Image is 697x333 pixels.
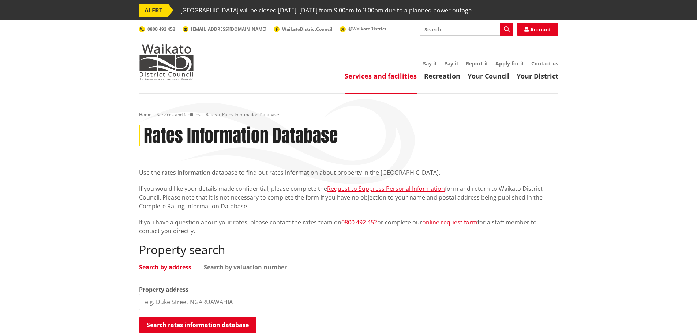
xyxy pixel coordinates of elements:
a: Your Council [468,72,509,80]
a: Contact us [531,60,558,67]
a: Services and facilities [345,72,417,80]
span: Rates Information Database [222,111,279,118]
a: Apply for it [495,60,524,67]
span: WaikatoDistrictCouncil [282,26,333,32]
span: [GEOGRAPHIC_DATA] will be closed [DATE], [DATE] from 9:00am to 3:00pm due to a planned power outage. [180,4,473,17]
a: Say it [423,60,437,67]
a: Report it [466,60,488,67]
a: Home [139,111,151,118]
a: Services and facilities [157,111,201,118]
a: online request form [422,218,477,226]
p: If you would like your details made confidential, please complete the form and return to Waikato ... [139,184,558,211]
a: 0800 492 452 [341,218,377,226]
a: [EMAIL_ADDRESS][DOMAIN_NAME] [183,26,266,32]
h2: Property search [139,243,558,257]
span: @WaikatoDistrict [348,26,386,32]
a: WaikatoDistrictCouncil [274,26,333,32]
a: 0800 492 452 [139,26,175,32]
a: Recreation [424,72,460,80]
span: [EMAIL_ADDRESS][DOMAIN_NAME] [191,26,266,32]
p: Use the rates information database to find out rates information about property in the [GEOGRAPHI... [139,168,558,177]
input: e.g. Duke Street NGARUAWAHIA [139,294,558,310]
a: @WaikatoDistrict [340,26,386,32]
p: If you have a question about your rates, please contact the rates team on or complete our for a s... [139,218,558,235]
h1: Rates Information Database [144,125,338,147]
a: Rates [206,111,217,118]
img: Waikato District Council - Te Kaunihera aa Takiwaa o Waikato [139,44,194,80]
a: Request to Suppress Personal Information [327,185,445,193]
a: Search by address [139,264,191,270]
a: Your District [517,72,558,80]
input: Search input [420,23,513,36]
span: ALERT [139,4,168,17]
nav: breadcrumb [139,112,558,118]
a: Search by valuation number [204,264,287,270]
span: 0800 492 452 [147,26,175,32]
label: Property address [139,285,188,294]
button: Search rates information database [139,317,256,333]
a: Pay it [444,60,458,67]
a: Account [517,23,558,36]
